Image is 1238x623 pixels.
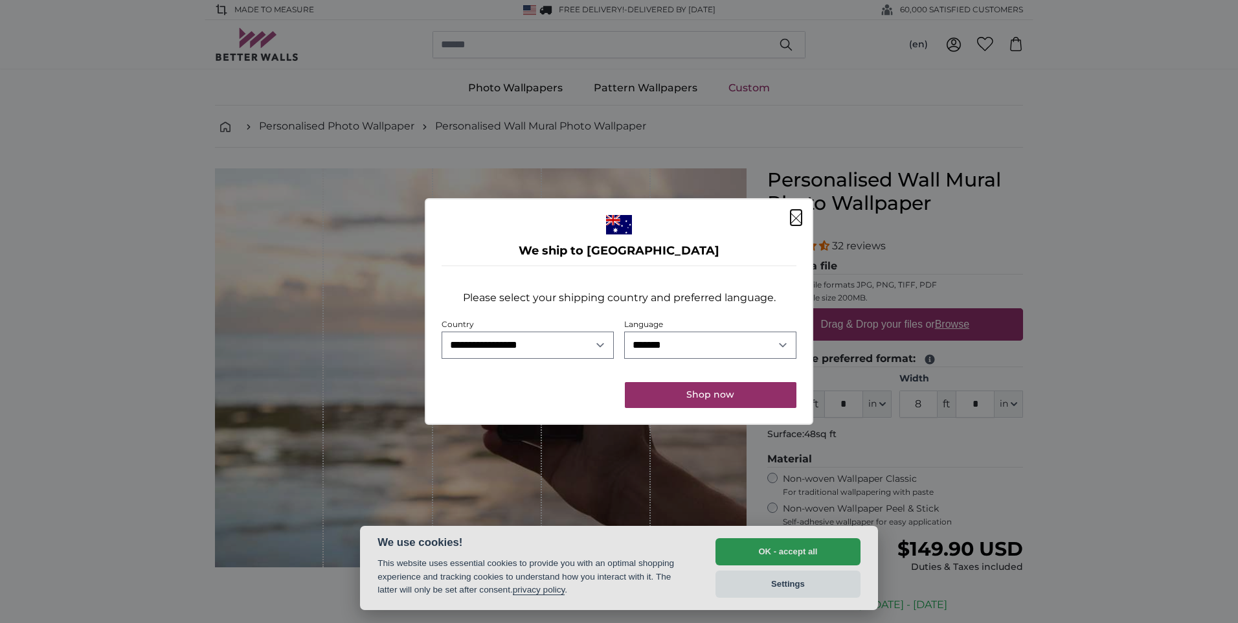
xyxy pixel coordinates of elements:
p: Please select your shipping country and preferred language. [463,290,776,306]
button: Close [791,210,802,225]
button: Shop now [625,382,796,408]
img: Australia [606,215,632,234]
label: Language [624,319,663,329]
h4: We ship to [GEOGRAPHIC_DATA] [442,242,796,260]
label: Country [442,319,474,329]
